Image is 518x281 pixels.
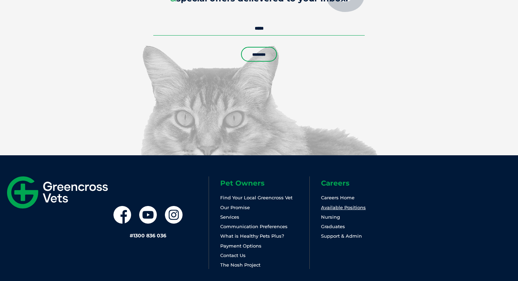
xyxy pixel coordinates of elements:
a: Communication Preferences [220,224,288,229]
a: Careers Home [321,195,354,200]
h6: Pet Owners [220,180,309,187]
a: Payment Options [220,243,261,249]
h6: Careers [321,180,410,187]
a: #1300 836 036 [130,232,166,239]
a: Find Your Local Greencross Vet [220,195,292,200]
span: # [130,232,133,239]
a: Available Positions [321,205,366,210]
a: Our Promise [220,205,250,210]
a: Nursing [321,214,340,220]
a: The Nosh Project [220,262,260,268]
a: What is Healthy Pets Plus? [220,233,284,239]
a: Support & Admin [321,233,362,239]
a: Services [220,214,239,220]
a: Graduates [321,224,345,229]
a: Contact Us [220,252,246,258]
